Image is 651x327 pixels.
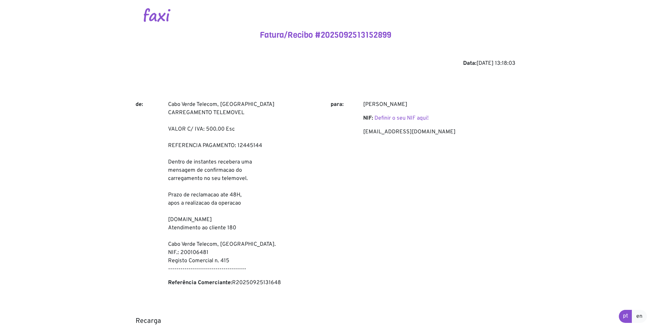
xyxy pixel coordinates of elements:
h4: Fatura/Recibo #2025092513152899 [136,30,515,40]
h5: Recarga [136,317,515,325]
p: R20250925131648 [168,279,320,287]
b: para: [331,101,344,108]
div: [DATE] 13:18:03 [136,59,515,68]
b: Data: [463,60,476,67]
p: Cabo Verde Telecom, [GEOGRAPHIC_DATA] CARREGAMENTO TELEMOVEL VALOR C/ IVA: 500.00 Esc REFERENCIA ... [168,100,320,273]
a: Definir o seu NIF aqui! [374,115,429,122]
a: en [632,310,647,323]
b: NIF: [363,115,373,122]
a: pt [619,310,632,323]
b: Referência Comerciante: [168,279,232,286]
b: de: [136,101,143,108]
p: [EMAIL_ADDRESS][DOMAIN_NAME] [363,128,515,136]
p: [PERSON_NAME] [363,100,515,109]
